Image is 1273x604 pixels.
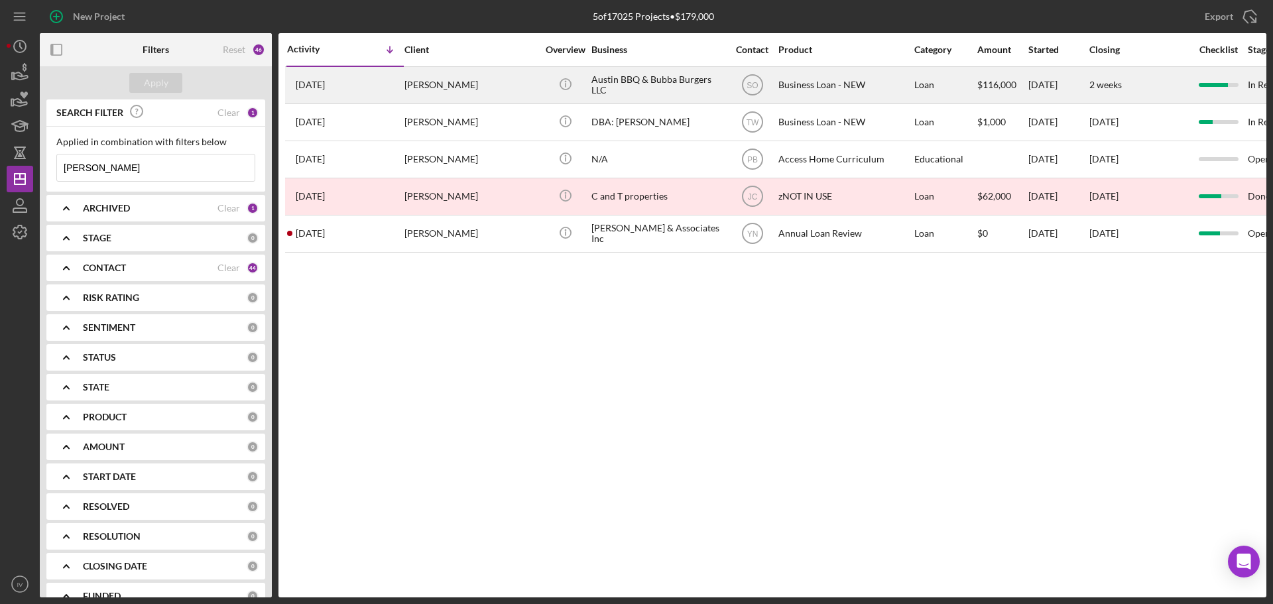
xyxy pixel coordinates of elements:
[1089,116,1119,127] time: [DATE]
[247,501,259,513] div: 0
[1228,546,1260,577] div: Open Intercom Messenger
[747,155,757,164] text: PB
[1089,79,1122,90] time: 2 weeks
[540,44,590,55] div: Overview
[778,179,911,214] div: zNOT IN USE
[247,441,259,453] div: 0
[591,105,724,140] div: DBA: [PERSON_NAME]
[247,381,259,393] div: 0
[252,43,265,56] div: 46
[56,137,255,147] div: Applied in combination with filters below
[977,216,1027,251] div: $0
[1089,44,1189,55] div: Closing
[83,591,121,601] b: FUNDED
[591,68,724,103] div: Austin BBQ & Bubba Burgers LLC
[914,179,976,214] div: Loan
[977,68,1027,103] div: $116,000
[247,471,259,483] div: 0
[778,105,911,140] div: Business Loan - NEW
[83,233,111,243] b: STAGE
[591,44,724,55] div: Business
[83,501,129,512] b: RESOLVED
[747,81,758,90] text: SO
[217,107,240,118] div: Clear
[1028,44,1088,55] div: Started
[914,142,976,177] div: Educational
[247,411,259,423] div: 0
[296,80,325,90] time: 2025-07-16 15:07
[223,44,245,55] div: Reset
[1028,105,1088,140] div: [DATE]
[296,191,325,202] time: 2023-11-27 16:59
[591,216,724,251] div: [PERSON_NAME] & Associates Inc
[1089,190,1119,202] time: [DATE]
[593,11,714,22] div: 5 of 17025 Projects • $179,000
[727,44,777,55] div: Contact
[778,142,911,177] div: Access Home Curriculum
[1205,3,1233,30] div: Export
[247,351,259,363] div: 0
[73,3,125,30] div: New Project
[977,44,1027,55] div: Amount
[247,560,259,572] div: 0
[83,292,139,303] b: RISK RATING
[83,412,127,422] b: PRODUCT
[404,179,537,214] div: [PERSON_NAME]
[977,179,1027,214] div: $62,000
[1028,68,1088,103] div: [DATE]
[914,105,976,140] div: Loan
[778,44,911,55] div: Product
[247,232,259,244] div: 0
[914,44,976,55] div: Category
[83,382,109,393] b: STATE
[1028,179,1088,214] div: [DATE]
[914,68,976,103] div: Loan
[83,531,141,542] b: RESOLUTION
[404,68,537,103] div: [PERSON_NAME]
[404,105,537,140] div: [PERSON_NAME]
[287,44,345,54] div: Activity
[7,571,33,597] button: IV
[1191,3,1266,30] button: Export
[83,471,136,482] b: START DATE
[746,118,758,127] text: TW
[17,581,23,588] text: IV
[56,107,123,118] b: SEARCH FILTER
[129,73,182,93] button: Apply
[83,203,130,213] b: ARCHIVED
[144,73,168,93] div: Apply
[83,322,135,333] b: SENTIMENT
[83,263,126,273] b: CONTACT
[247,107,259,119] div: 1
[747,229,758,239] text: YN
[1089,227,1119,239] time: [DATE]
[404,216,537,251] div: [PERSON_NAME]
[143,44,169,55] b: Filters
[1089,153,1119,164] time: [DATE]
[296,228,325,239] time: 2023-10-23 15:06
[747,192,757,202] text: JC
[217,203,240,213] div: Clear
[247,322,259,333] div: 0
[591,142,724,177] div: N/A
[404,44,537,55] div: Client
[1190,44,1246,55] div: Checklist
[778,68,911,103] div: Business Loan - NEW
[217,263,240,273] div: Clear
[1028,216,1088,251] div: [DATE]
[591,179,724,214] div: C and T properties
[83,561,147,572] b: CLOSING DATE
[83,352,116,363] b: STATUS
[40,3,138,30] button: New Project
[247,530,259,542] div: 0
[296,117,325,127] time: 2025-02-11 17:45
[404,142,537,177] div: [PERSON_NAME]
[778,216,911,251] div: Annual Loan Review
[83,442,125,452] b: AMOUNT
[914,216,976,251] div: Loan
[247,590,259,602] div: 0
[977,105,1027,140] div: $1,000
[296,154,325,164] time: 2024-05-21 15:15
[1028,142,1088,177] div: [DATE]
[247,292,259,304] div: 0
